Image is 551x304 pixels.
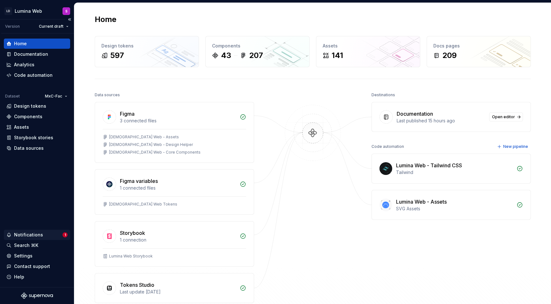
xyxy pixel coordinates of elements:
[65,15,74,24] button: Collapse sidebar
[492,114,515,119] span: Open editor
[371,142,404,151] div: Code automation
[396,162,462,169] div: Lumina Web - Tailwind CSS
[495,142,531,151] button: New pipeline
[109,202,177,207] div: [DEMOGRAPHIC_DATA] Web Tokens
[14,274,24,280] div: Help
[332,50,343,61] div: 141
[120,185,236,191] div: 1 connected files
[14,253,33,259] div: Settings
[4,112,70,122] a: Components
[442,50,457,61] div: 209
[14,145,44,151] div: Data sources
[120,289,236,295] div: Last update [DATE]
[4,39,70,49] a: Home
[21,293,53,299] svg: Supernova Logo
[396,198,447,206] div: Lumina Web - Assets
[4,60,70,70] a: Analytics
[95,14,116,25] h2: Home
[120,281,154,289] div: Tokens Studio
[396,169,513,176] div: Tailwind
[120,110,135,118] div: Figma
[120,229,145,237] div: Storybook
[4,230,70,240] button: Notifications1
[5,24,20,29] div: Version
[4,7,12,15] div: LD
[249,50,263,61] div: 207
[4,49,70,59] a: Documentation
[14,72,53,78] div: Code automation
[95,221,254,267] a: Storybook1 connectionLumina Web Storybook
[4,101,70,111] a: Design tokens
[14,40,27,47] div: Home
[45,94,62,99] span: MxC-Fac
[4,133,70,143] a: Storybook stories
[323,43,414,49] div: Assets
[14,124,29,130] div: Assets
[221,50,231,61] div: 43
[371,90,395,99] div: Destinations
[205,36,310,67] a: Components43207
[397,118,485,124] div: Last published 15 hours ago
[95,169,254,215] a: Figma variables1 connected files[DEMOGRAPHIC_DATA] Web Tokens
[4,70,70,80] a: Code automation
[489,112,523,121] a: Open editor
[120,237,236,243] div: 1 connection
[14,134,53,141] div: Storybook stories
[65,9,68,14] div: S
[316,36,420,67] a: Assets141
[109,254,153,259] div: Lumina Web Storybook
[14,103,46,109] div: Design tokens
[101,43,192,49] div: Design tokens
[4,261,70,271] button: Contact support
[62,232,68,237] span: 1
[110,50,124,61] div: 597
[36,22,71,31] button: Current draft
[427,36,531,67] a: Docs pages209
[39,24,63,29] span: Current draft
[120,118,236,124] div: 3 connected files
[109,150,201,155] div: [DEMOGRAPHIC_DATA] Web - Core Components
[14,62,34,68] div: Analytics
[95,90,120,99] div: Data sources
[4,122,70,132] a: Assets
[212,43,303,49] div: Components
[42,92,70,101] button: MxC-Fac
[14,51,48,57] div: Documentation
[95,102,254,163] a: Figma3 connected files[DEMOGRAPHIC_DATA] Web - Assets[DEMOGRAPHIC_DATA] Web - Design Helper[DEMOG...
[1,4,73,18] button: LDLumina WebS
[14,263,50,270] div: Contact support
[4,272,70,282] button: Help
[109,142,193,147] div: [DEMOGRAPHIC_DATA] Web - Design Helper
[4,240,70,250] button: Search ⌘K
[15,8,42,14] div: Lumina Web
[120,177,158,185] div: Figma variables
[14,242,38,249] div: Search ⌘K
[396,206,513,212] div: SVG Assets
[95,36,199,67] a: Design tokens597
[4,251,70,261] a: Settings
[14,232,43,238] div: Notifications
[397,110,433,118] div: Documentation
[109,134,179,140] div: [DEMOGRAPHIC_DATA] Web - Assets
[433,43,524,49] div: Docs pages
[5,94,20,99] div: Dataset
[503,144,528,149] span: New pipeline
[14,113,42,120] div: Components
[95,273,254,303] a: Tokens StudioLast update [DATE]
[4,143,70,153] a: Data sources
